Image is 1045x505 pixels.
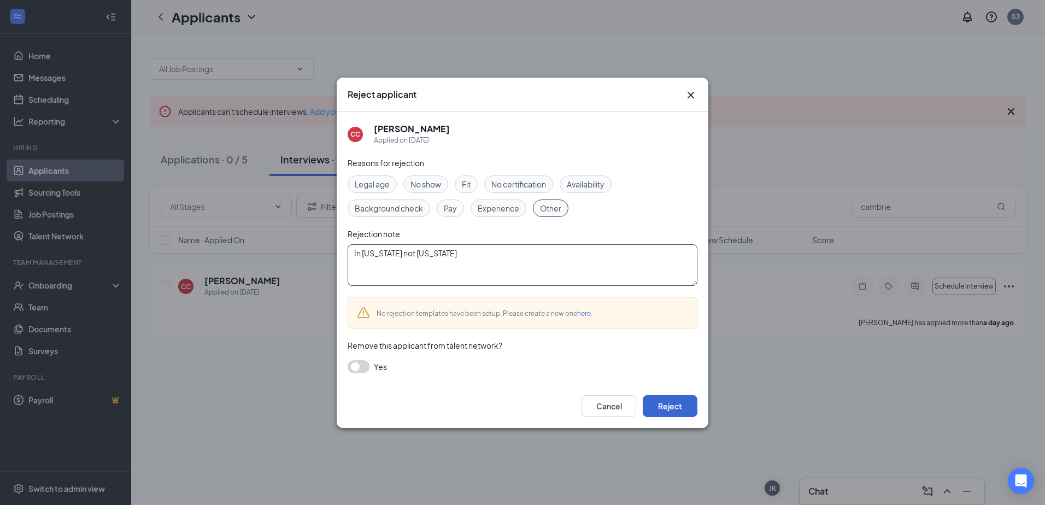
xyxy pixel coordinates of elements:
span: Availability [567,178,604,190]
span: Background check [355,202,423,214]
span: Reasons for rejection [348,158,424,168]
span: Yes [374,360,387,373]
button: Close [684,89,697,102]
a: here [577,309,591,318]
span: Remove this applicant from talent network? [348,340,502,350]
button: Reject [643,395,697,417]
textarea: In [US_STATE] not [US_STATE] [348,244,697,286]
svg: Warning [357,306,370,319]
span: Pay [444,202,457,214]
span: No certification [491,178,546,190]
span: Experience [478,202,519,214]
div: Open Intercom Messenger [1008,468,1034,494]
span: Legal age [355,178,390,190]
span: Fit [462,178,471,190]
svg: Cross [684,89,697,102]
div: CC [350,130,360,139]
span: Other [540,202,561,214]
h5: [PERSON_NAME] [374,123,450,135]
span: Rejection note [348,229,400,239]
button: Cancel [582,395,636,417]
div: Applied on [DATE] [374,135,450,146]
span: No rejection templates have been setup. Please create a new one . [377,309,592,318]
h3: Reject applicant [348,89,416,101]
span: No show [410,178,441,190]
